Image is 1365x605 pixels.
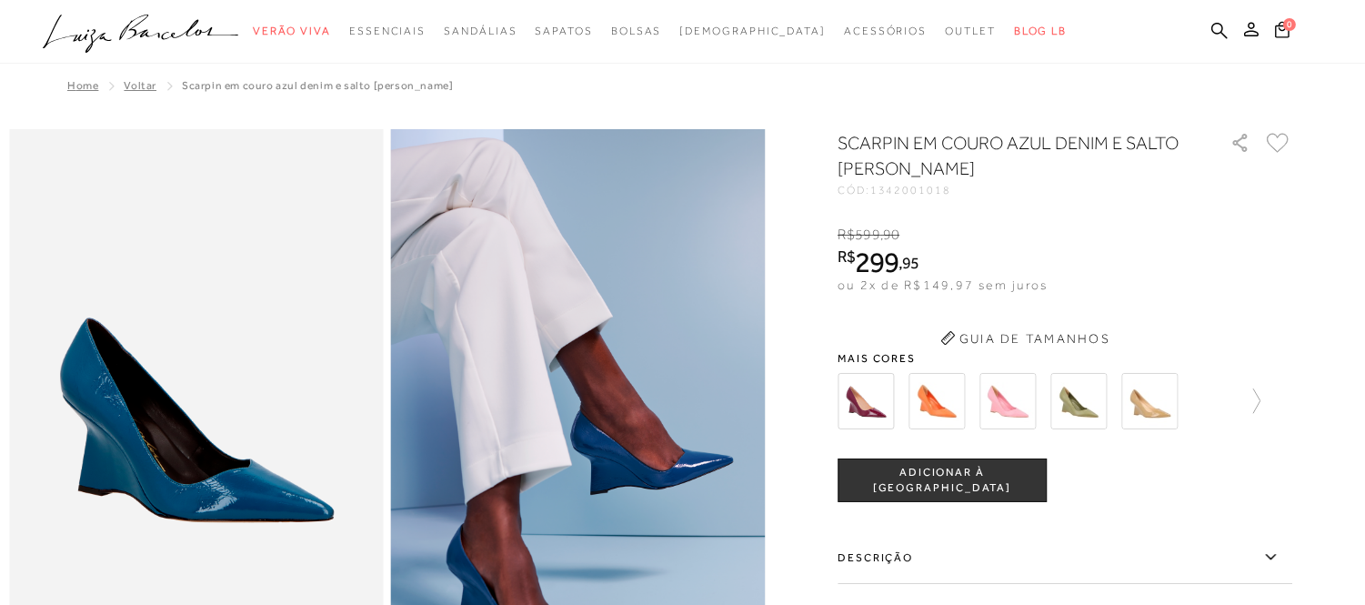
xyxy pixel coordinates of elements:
[349,15,426,48] a: categoryNavScreenReaderText
[838,277,1048,292] span: ou 2x de R$149,97 sem juros
[1014,25,1067,37] span: BLOG LB
[1050,373,1107,429] img: SCARPIN ANABELA EM COURO VERDE OLIVA
[253,25,331,37] span: Verão Viva
[349,25,426,37] span: Essenciais
[934,324,1116,353] button: Guia de Tamanhos
[1270,20,1295,45] button: 0
[535,15,592,48] a: categoryNavScreenReaderText
[844,25,927,37] span: Acessórios
[838,185,1201,196] div: CÓD:
[870,184,951,197] span: 1342001018
[444,25,517,37] span: Sandálias
[898,255,919,271] i: ,
[855,227,879,243] span: 599
[182,79,453,92] span: SCARPIN EM COURO AZUL DENIM E SALTO [PERSON_NAME]
[444,15,517,48] a: categoryNavScreenReaderText
[838,465,1046,497] span: ADICIONAR À [GEOGRAPHIC_DATA]
[945,25,996,37] span: Outlet
[908,373,965,429] img: SCARPIN ANABELA EM COURO LARANJA SUNSET
[838,248,856,265] i: R$
[945,15,996,48] a: categoryNavScreenReaderText
[679,25,826,37] span: [DEMOGRAPHIC_DATA]
[253,15,331,48] a: categoryNavScreenReaderText
[1283,18,1296,31] span: 0
[1014,15,1067,48] a: BLOG LB
[611,25,662,37] span: Bolsas
[124,79,156,92] a: Voltar
[880,227,900,243] i: ,
[838,459,1047,502] button: ADICIONAR À [GEOGRAPHIC_DATA]
[902,253,919,272] span: 95
[979,373,1036,429] img: SCARPIN ANABELA EM COURO ROSA CEREJEIRA
[838,130,1179,181] h1: SCARPIN EM COURO AZUL DENIM E SALTO [PERSON_NAME]
[856,246,898,278] span: 299
[838,353,1292,364] span: Mais cores
[838,531,1292,584] label: Descrição
[67,79,98,92] a: Home
[844,15,927,48] a: categoryNavScreenReaderText
[1121,373,1178,429] img: SCARPIN ANABELA EM COURO VERNIZ BEGE ARGILA
[535,25,592,37] span: Sapatos
[838,227,855,243] i: R$
[883,227,899,243] span: 90
[838,373,894,429] img: SCARPIN ANABELA EM COURO VERNIZ MARSALA
[611,15,662,48] a: categoryNavScreenReaderText
[679,15,826,48] a: noSubCategoriesText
